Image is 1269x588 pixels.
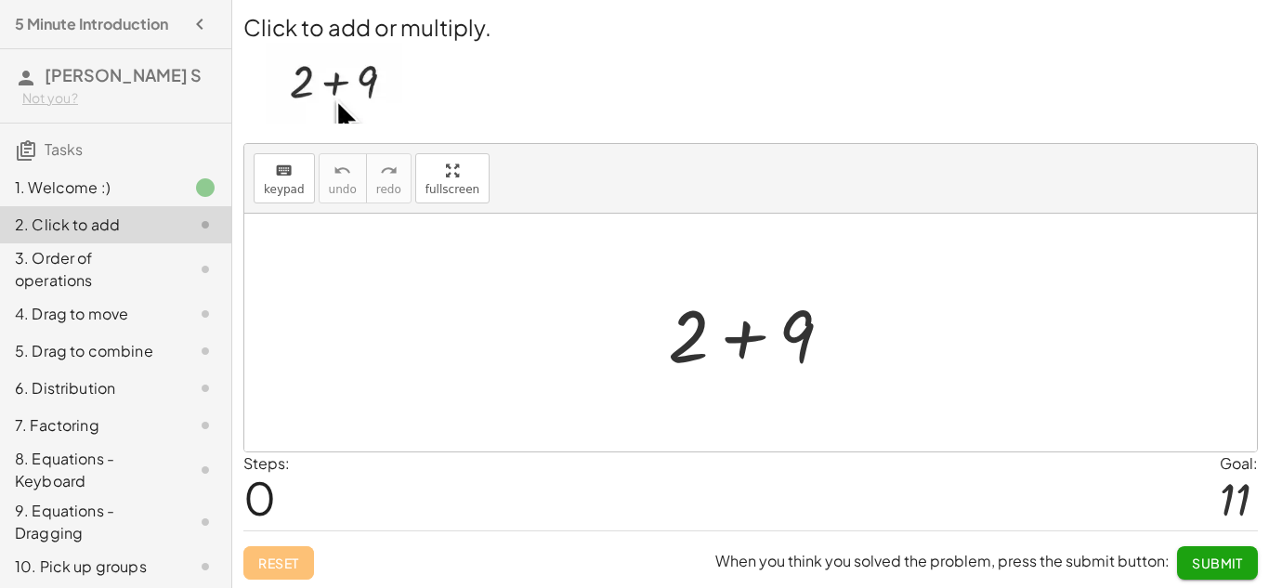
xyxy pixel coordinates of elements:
[415,153,490,203] button: fullscreen
[380,160,398,182] i: redo
[264,183,305,196] span: keypad
[15,13,168,35] h4: 5 Minute Introduction
[194,176,216,199] i: Task finished.
[319,153,367,203] button: undoundo
[194,303,216,325] i: Task not started.
[266,43,402,124] img: acc24cad2d66776ab3378aca534db7173dae579742b331bb719a8ca59f72f8de.webp
[425,183,479,196] span: fullscreen
[1220,452,1258,475] div: Goal:
[15,247,164,292] div: 3. Order of operations
[243,469,276,526] span: 0
[45,139,83,159] span: Tasks
[1177,546,1258,580] button: Submit
[194,258,216,281] i: Task not started.
[15,500,164,544] div: 9. Equations - Dragging
[15,555,164,578] div: 10. Pick up groups
[15,214,164,236] div: 2. Click to add
[15,340,164,362] div: 5. Drag to combine
[22,89,216,108] div: Not you?
[243,11,1258,43] h2: Click to add or multiply.
[1192,555,1243,571] span: Submit
[334,160,351,182] i: undo
[243,453,290,473] label: Steps:
[194,377,216,399] i: Task not started.
[15,176,164,199] div: 1. Welcome :)
[366,153,412,203] button: redoredo
[15,303,164,325] div: 4. Drag to move
[15,414,164,437] div: 7. Factoring
[194,214,216,236] i: Task not started.
[254,153,315,203] button: keyboardkeypad
[194,340,216,362] i: Task not started.
[194,459,216,481] i: Task not started.
[194,511,216,533] i: Task not started.
[194,555,216,578] i: Task not started.
[329,183,357,196] span: undo
[15,448,164,492] div: 8. Equations - Keyboard
[376,183,401,196] span: redo
[194,414,216,437] i: Task not started.
[275,160,293,182] i: keyboard
[45,64,202,85] span: [PERSON_NAME] S
[715,551,1170,570] span: When you think you solved the problem, press the submit button:
[15,377,164,399] div: 6. Distribution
